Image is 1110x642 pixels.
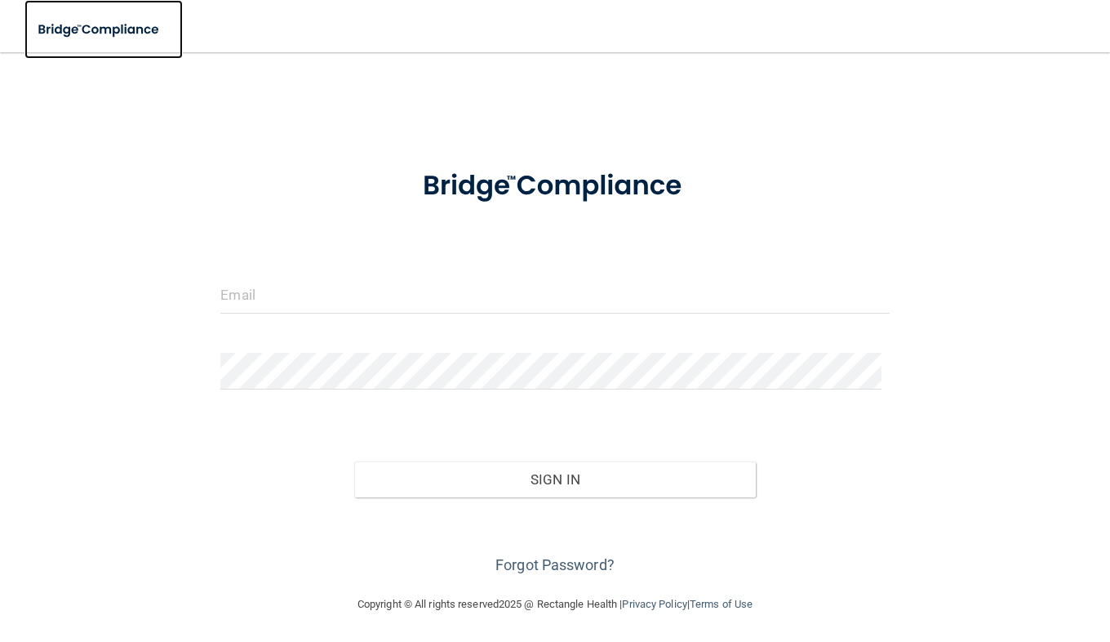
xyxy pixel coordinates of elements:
[690,598,753,610] a: Terms of Use
[24,13,175,47] img: bridge_compliance_login_screen.278c3ca4.svg
[394,150,717,222] img: bridge_compliance_login_screen.278c3ca4.svg
[354,461,756,497] button: Sign In
[622,598,686,610] a: Privacy Policy
[257,578,853,631] div: Copyright © All rights reserved 2025 @ Rectangle Health | |
[495,556,615,573] a: Forgot Password?
[828,526,1090,591] iframe: Drift Widget Chat Controller
[220,277,889,314] input: Email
